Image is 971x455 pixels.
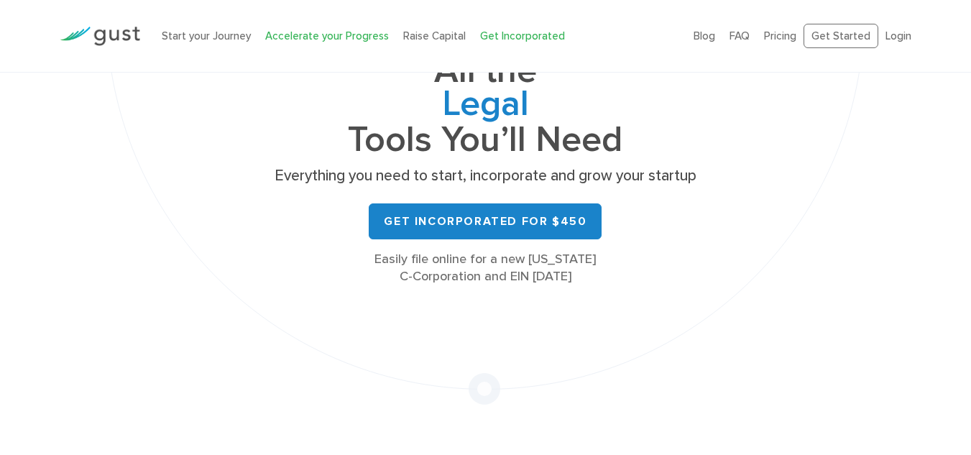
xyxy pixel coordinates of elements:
[804,24,878,49] a: Get Started
[369,203,602,239] a: Get Incorporated for $450
[60,27,140,46] img: Gust Logo
[270,166,701,186] p: Everything you need to start, incorporate and grow your startup
[265,29,389,42] a: Accelerate your Progress
[694,29,715,42] a: Blog
[270,251,701,285] div: Easily file online for a new [US_STATE] C-Corporation and EIN [DATE]
[162,29,251,42] a: Start your Journey
[764,29,796,42] a: Pricing
[270,88,701,124] span: Legal
[480,29,565,42] a: Get Incorporated
[403,29,466,42] a: Raise Capital
[270,55,701,156] h1: All the Tools You’ll Need
[730,29,750,42] a: FAQ
[885,29,911,42] a: Login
